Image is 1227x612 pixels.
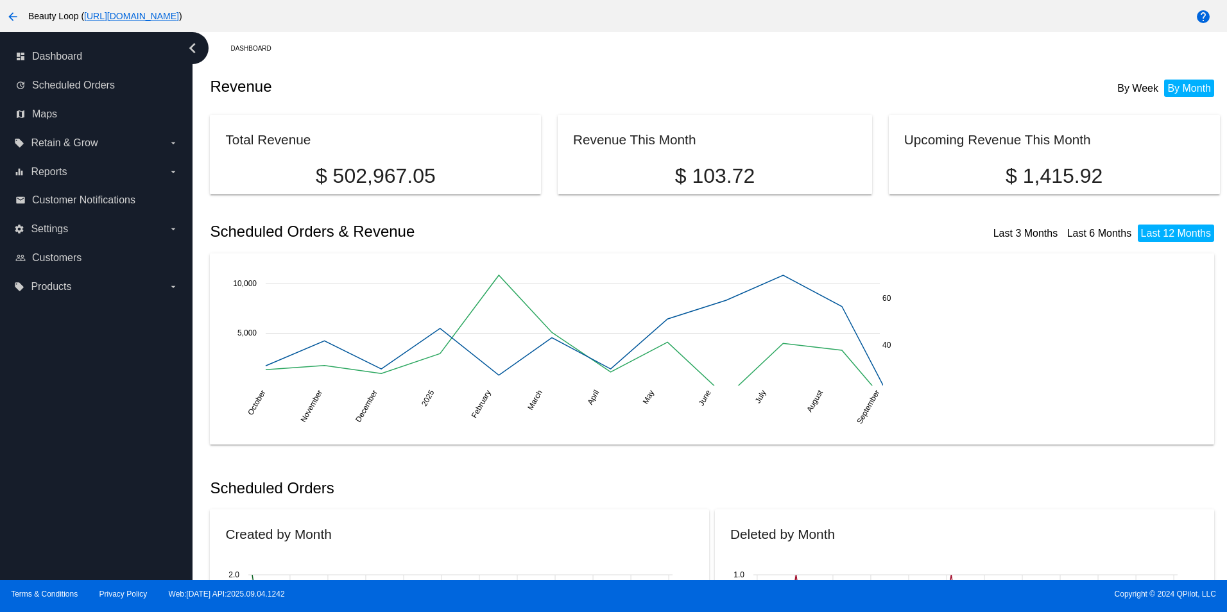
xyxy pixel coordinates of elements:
h2: Revenue [210,78,715,96]
text: June [697,388,713,407]
i: arrow_drop_down [168,224,178,234]
span: Reports [31,166,67,178]
i: local_offer [14,282,24,292]
p: $ 502,967.05 [225,164,526,188]
i: chevron_left [182,38,203,58]
span: Beauty Loop ( ) [28,11,182,21]
a: Last 6 Months [1067,228,1132,239]
text: 5,000 [237,328,257,337]
i: update [15,80,26,90]
span: Customers [32,252,82,264]
a: Last 12 Months [1141,228,1211,239]
text: February [470,388,493,420]
span: Products [31,281,71,293]
li: By Week [1114,80,1162,97]
a: map Maps [15,104,178,124]
a: Last 3 Months [993,228,1058,239]
text: 40 [882,340,891,349]
a: people_outline Customers [15,248,178,268]
a: Dashboard [230,38,282,58]
text: September [855,388,882,425]
i: arrow_drop_down [168,282,178,292]
i: people_outline [15,253,26,263]
text: April [586,388,601,406]
a: Web:[DATE] API:2025.09.04.1242 [169,590,285,599]
h2: Scheduled Orders & Revenue [210,223,715,241]
p: $ 1,415.92 [904,164,1205,188]
text: March [526,388,545,411]
text: May [641,388,656,405]
i: local_offer [14,138,24,148]
h2: Scheduled Orders [210,479,715,497]
i: map [15,109,26,119]
text: October [246,388,268,416]
text: 1.0 [734,570,744,579]
i: email [15,195,26,205]
p: $ 103.72 [573,164,857,188]
h2: Revenue This Month [573,132,696,147]
a: update Scheduled Orders [15,75,178,96]
span: Scheduled Orders [32,80,115,91]
h2: Total Revenue [225,132,311,147]
i: equalizer [14,167,24,177]
span: Customer Notifications [32,194,135,206]
mat-icon: help [1196,9,1211,24]
text: December [354,388,379,423]
span: Retain & Grow [31,137,98,149]
a: [URL][DOMAIN_NAME] [84,11,179,21]
text: November [299,388,325,423]
a: email Customer Notifications [15,190,178,210]
span: Settings [31,223,68,235]
text: 2025 [420,388,436,407]
text: July [753,388,768,404]
span: Maps [32,108,57,120]
text: 2.0 [229,570,240,579]
a: Terms & Conditions [11,590,78,599]
h2: Upcoming Revenue This Month [904,132,1091,147]
i: settings [14,224,24,234]
i: dashboard [15,51,26,62]
a: Privacy Policy [99,590,148,599]
i: arrow_drop_down [168,167,178,177]
h2: Deleted by Month [730,527,835,541]
i: arrow_drop_down [168,138,178,148]
text: August [805,388,825,414]
text: 60 [882,294,891,303]
h2: Created by Month [225,527,331,541]
mat-icon: arrow_back [5,9,21,24]
a: dashboard Dashboard [15,46,178,67]
span: Dashboard [32,51,82,62]
text: 10,000 [234,279,257,288]
span: Copyright © 2024 QPilot, LLC [624,590,1216,599]
li: By Month [1164,80,1214,97]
